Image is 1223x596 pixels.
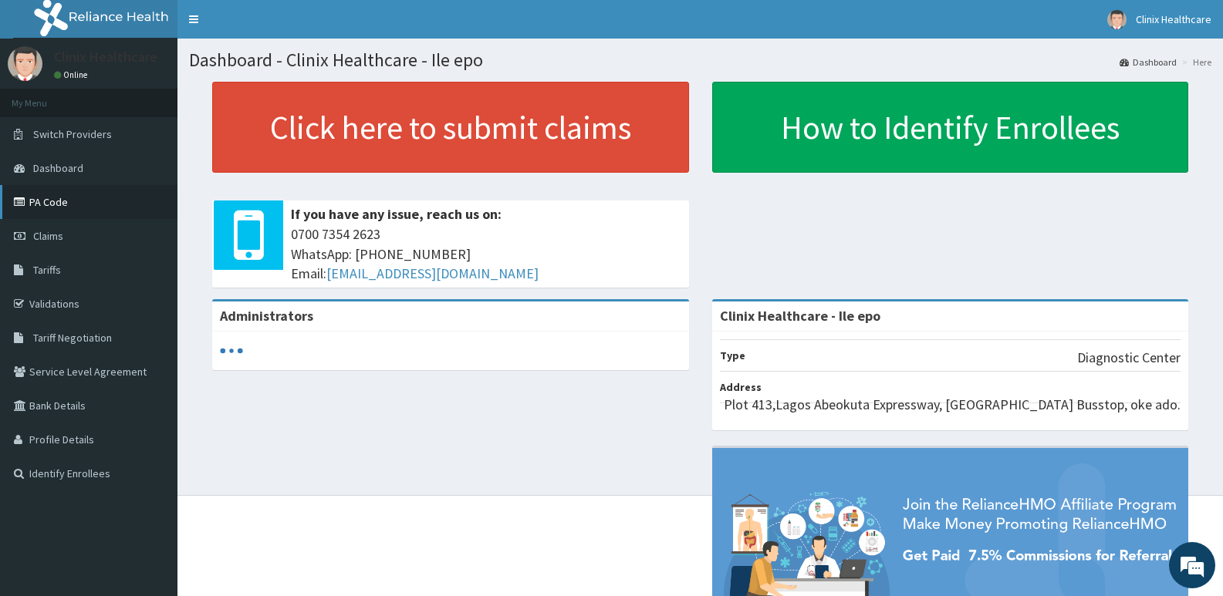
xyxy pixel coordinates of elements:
[291,205,502,223] b: If you have any issue, reach us on:
[33,331,112,345] span: Tariff Negotiation
[189,50,1211,70] h1: Dashboard - Clinix Healthcare - Ile epo
[1136,12,1211,26] span: Clinix Healthcare
[8,46,42,81] img: User Image
[33,229,63,243] span: Claims
[720,307,880,325] strong: Clinix Healthcare - Ile epo
[291,224,681,284] span: 0700 7354 2623 WhatsApp: [PHONE_NUMBER] Email:
[326,264,539,282] a: [EMAIL_ADDRESS][DOMAIN_NAME]
[1178,56,1211,69] li: Here
[54,50,157,64] p: Clinix Healthcare
[712,82,1189,173] a: How to Identify Enrollees
[1107,10,1127,29] img: User Image
[1077,348,1181,368] p: Diagnostic Center
[720,349,745,362] b: Type
[220,307,313,325] b: Administrators
[220,339,243,362] svg: audio-loading
[212,82,689,173] a: Click here to submit claims
[54,69,91,80] a: Online
[724,395,1181,415] p: Plot 413,Lagos Abeokuta Expressway, [GEOGRAPHIC_DATA] Busstop, oke ado.
[33,161,83,175] span: Dashboard
[33,263,61,277] span: Tariffs
[720,380,762,394] b: Address
[1120,56,1177,69] a: Dashboard
[33,127,112,141] span: Switch Providers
